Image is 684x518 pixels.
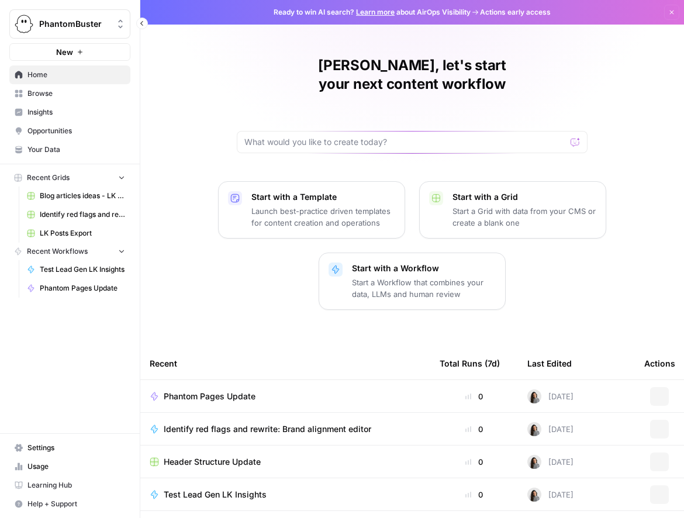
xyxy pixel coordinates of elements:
[527,488,574,502] div: [DATE]
[22,224,130,243] a: LK Posts Export
[440,456,509,468] div: 0
[244,136,566,148] input: What would you like to create today?
[352,263,496,274] p: Start with a Workflow
[419,181,606,239] button: Start with a GridStart a Grid with data from your CMS or create a blank one
[40,209,125,220] span: Identify red flags and rewrite: Brand alignment editor Grid
[9,243,130,260] button: Recent Workflows
[27,246,88,257] span: Recent Workflows
[40,264,125,275] span: Test Lead Gen LK Insights
[440,347,500,379] div: Total Runs (7d)
[644,347,675,379] div: Actions
[150,456,421,468] a: Header Structure Update
[27,172,70,183] span: Recent Grids
[527,389,541,403] img: lz557jgq6p4mpcn4bjdnrurvuo6a
[452,191,596,203] p: Start with a Grid
[150,489,421,500] a: Test Lead Gen LK Insights
[27,70,125,80] span: Home
[27,107,125,118] span: Insights
[22,205,130,224] a: Identify red flags and rewrite: Brand alignment editor Grid
[440,391,509,402] div: 0
[9,9,130,39] button: Workspace: PhantomBuster
[527,455,541,469] img: lz557jgq6p4mpcn4bjdnrurvuo6a
[352,277,496,300] p: Start a Workflow that combines your data, LLMs and human review
[9,476,130,495] a: Learning Hub
[274,7,471,18] span: Ready to win AI search? about AirOps Visibility
[27,480,125,491] span: Learning Hub
[27,126,125,136] span: Opportunities
[22,260,130,279] a: Test Lead Gen LK Insights
[164,423,371,435] span: Identify red flags and rewrite: Brand alignment editor
[27,88,125,99] span: Browse
[440,489,509,500] div: 0
[319,253,506,310] button: Start with a WorkflowStart a Workflow that combines your data, LLMs and human review
[27,499,125,509] span: Help + Support
[9,122,130,140] a: Opportunities
[9,438,130,457] a: Settings
[164,489,267,500] span: Test Lead Gen LK Insights
[237,56,588,94] h1: [PERSON_NAME], let's start your next content workflow
[9,84,130,103] a: Browse
[9,43,130,61] button: New
[527,347,572,379] div: Last Edited
[40,228,125,239] span: LK Posts Export
[39,18,110,30] span: PhantomBuster
[527,422,541,436] img: lz557jgq6p4mpcn4bjdnrurvuo6a
[150,347,421,379] div: Recent
[452,205,596,229] p: Start a Grid with data from your CMS or create a blank one
[527,389,574,403] div: [DATE]
[40,191,125,201] span: Blog articles ideas - LK Lead Gen
[9,140,130,159] a: Your Data
[22,279,130,298] a: Phantom Pages Update
[150,391,421,402] a: Phantom Pages Update
[9,457,130,476] a: Usage
[13,13,34,34] img: PhantomBuster Logo
[440,423,509,435] div: 0
[527,455,574,469] div: [DATE]
[22,187,130,205] a: Blog articles ideas - LK Lead Gen
[527,488,541,502] img: lz557jgq6p4mpcn4bjdnrurvuo6a
[164,456,261,468] span: Header Structure Update
[9,103,130,122] a: Insights
[56,46,73,58] span: New
[218,181,405,239] button: Start with a TemplateLaunch best-practice driven templates for content creation and operations
[9,65,130,84] a: Home
[40,283,125,293] span: Phantom Pages Update
[27,461,125,472] span: Usage
[356,8,395,16] a: Learn more
[150,423,421,435] a: Identify red flags and rewrite: Brand alignment editor
[480,7,551,18] span: Actions early access
[164,391,255,402] span: Phantom Pages Update
[27,144,125,155] span: Your Data
[9,495,130,513] button: Help + Support
[251,205,395,229] p: Launch best-practice driven templates for content creation and operations
[9,169,130,187] button: Recent Grids
[27,443,125,453] span: Settings
[251,191,395,203] p: Start with a Template
[527,422,574,436] div: [DATE]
